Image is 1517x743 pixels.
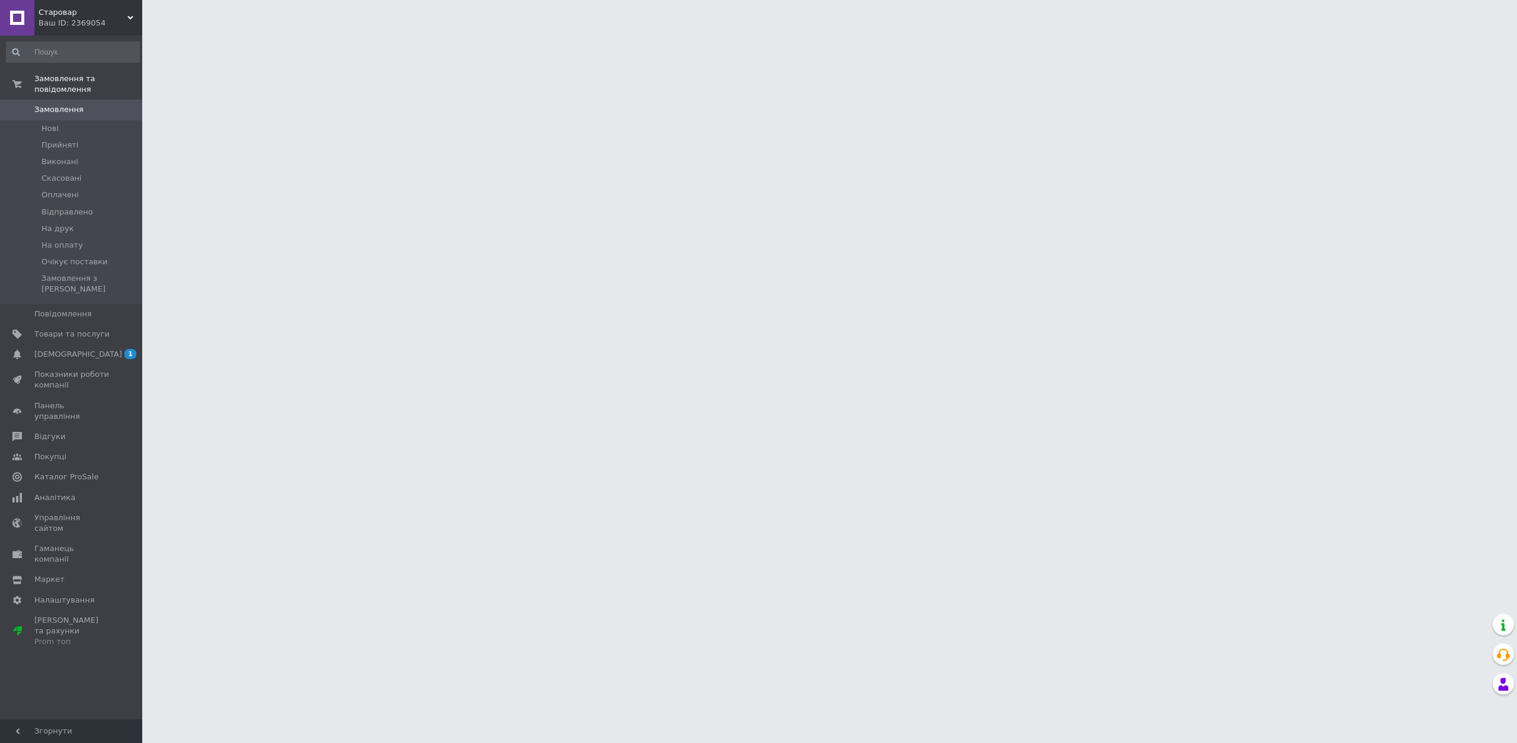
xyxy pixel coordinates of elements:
span: [PERSON_NAME] та рахунки [34,615,110,648]
span: Покупці [34,451,66,462]
span: Показники роботи компанії [34,369,110,390]
span: Старовар [39,7,127,18]
div: Ваш ID: 2369054 [39,18,142,28]
span: На друк [41,223,74,234]
span: Оплачені [41,190,79,200]
span: Виконані [41,156,78,167]
span: Відправлено [41,207,93,217]
span: Очікує поставки [41,257,107,267]
span: Каталог ProSale [34,472,98,482]
span: Товари та послуги [34,329,110,340]
span: Замовлення та повідомлення [34,73,142,95]
span: Відгуки [34,431,65,442]
span: Скасовані [41,173,82,184]
input: Пошук [6,41,140,63]
span: Управління сайтом [34,513,110,534]
span: Панель управління [34,401,110,422]
span: На оплату [41,240,83,251]
span: Замовлення з [PERSON_NAME] [41,273,139,294]
span: Налаштування [34,595,95,606]
span: Прийняті [41,140,78,150]
span: Замовлення [34,104,84,115]
span: [DEMOGRAPHIC_DATA] [34,349,122,360]
div: Prom топ [34,636,110,647]
span: 1 [124,349,136,359]
span: Повідомлення [34,309,92,319]
span: Маркет [34,574,65,585]
span: Аналітика [34,492,75,503]
span: Гаманець компанії [34,543,110,565]
span: Нові [41,123,59,134]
